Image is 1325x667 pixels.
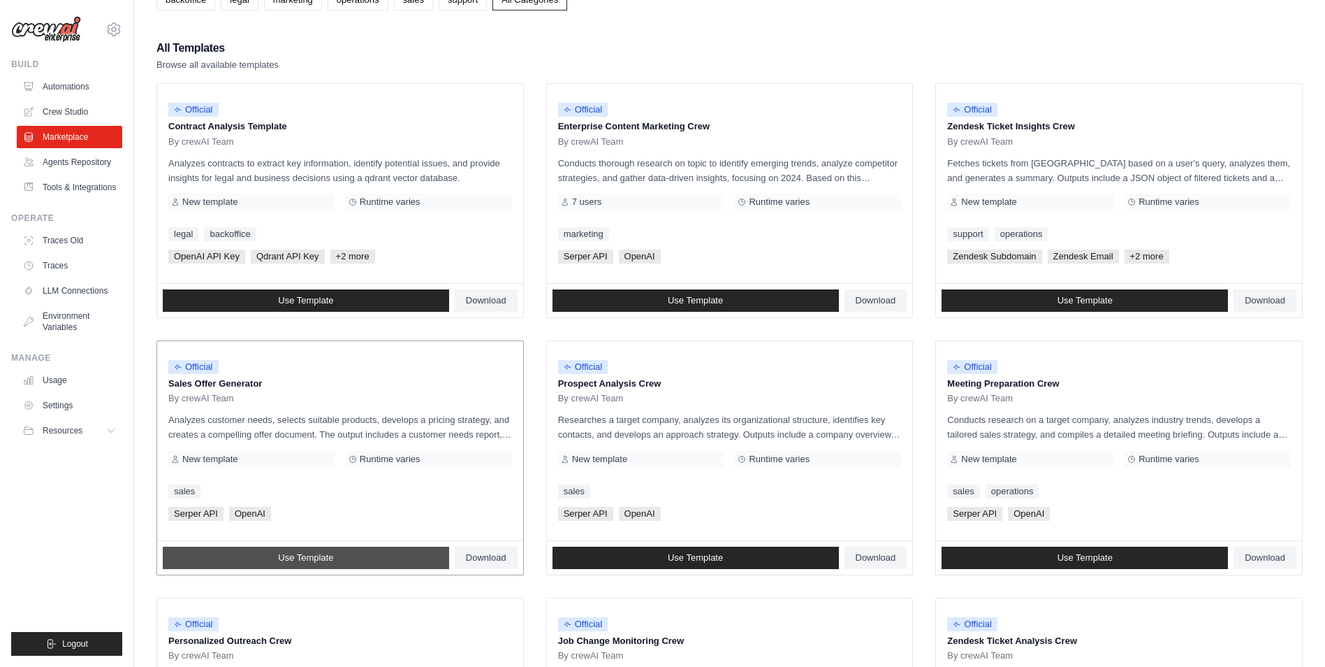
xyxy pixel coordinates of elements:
[17,229,122,252] a: Traces Old
[1057,295,1113,306] span: Use Template
[1008,507,1050,521] span: OpenAI
[168,360,219,374] span: Official
[986,485,1039,499] a: operations
[552,547,839,569] a: Use Template
[168,393,234,404] span: By crewAI Team
[947,650,1013,661] span: By crewAI Team
[229,507,271,521] span: OpenAI
[558,136,624,148] span: By crewAI Team
[182,196,237,208] span: New template
[961,454,1016,465] span: New template
[558,485,590,499] a: sales
[168,156,512,185] p: Analyzes contracts to extract key information, identify potential issues, and provide insights fo...
[947,413,1291,442] p: Conducts research on a target company, analyzes industry trends, develops a tailored sales strate...
[558,634,902,648] p: Job Change Monitoring Crew
[995,227,1048,241] a: operations
[619,250,661,264] span: OpenAI
[156,38,279,58] h2: All Templates
[17,280,122,302] a: LLM Connections
[552,289,839,312] a: Use Template
[947,634,1291,648] p: Zendesk Ticket Analysis Crew
[844,289,907,312] a: Download
[558,617,608,631] span: Official
[455,547,518,569] a: Download
[17,76,122,98] a: Automations
[558,120,902,134] p: Enterprise Content Marketing Crew
[251,250,325,264] span: Qdrant API Key
[558,507,613,521] span: Serper API
[17,176,122,199] a: Tools & Integrations
[204,227,256,241] a: backoffice
[668,295,723,306] span: Use Template
[455,289,518,312] a: Download
[558,250,613,264] span: Serper API
[844,547,907,569] a: Download
[947,156,1291,185] p: Fetches tickets from [GEOGRAPHIC_DATA] based on a user's query, analyzes them, and generates a su...
[749,454,810,465] span: Runtime varies
[1234,289,1296,312] a: Download
[947,136,1013,148] span: By crewAI Team
[11,213,122,224] div: Operate
[330,250,375,264] span: +2 more
[856,552,896,564] span: Download
[947,360,997,374] span: Official
[11,59,122,70] div: Build
[17,101,122,123] a: Crew Studio
[558,156,902,185] p: Conducts thorough research on topic to identify emerging trends, analyze competitor strategies, a...
[947,227,988,241] a: support
[558,393,624,404] span: By crewAI Team
[360,196,420,208] span: Runtime varies
[278,295,333,306] span: Use Template
[62,638,88,650] span: Logout
[942,547,1228,569] a: Use Template
[558,413,902,442] p: Researches a target company, analyzes its organizational structure, identifies key contacts, and ...
[17,394,122,417] a: Settings
[619,507,661,521] span: OpenAI
[558,103,608,117] span: Official
[1139,454,1199,465] span: Runtime varies
[1057,552,1113,564] span: Use Template
[278,552,333,564] span: Use Template
[17,305,122,338] a: Environment Variables
[182,454,237,465] span: New template
[1234,547,1296,569] a: Download
[168,634,512,648] p: Personalized Outreach Crew
[572,454,627,465] span: New template
[947,250,1041,264] span: Zendesk Subdomain
[11,16,81,43] img: Logo
[11,632,122,656] button: Logout
[947,377,1291,391] p: Meeting Preparation Crew
[558,650,624,661] span: By crewAI Team
[856,295,896,306] span: Download
[168,136,234,148] span: By crewAI Team
[17,254,122,277] a: Traces
[668,552,723,564] span: Use Template
[466,295,506,306] span: Download
[466,552,506,564] span: Download
[961,196,1016,208] span: New template
[163,289,449,312] a: Use Template
[168,485,200,499] a: sales
[168,617,219,631] span: Official
[947,103,997,117] span: Official
[1245,552,1285,564] span: Download
[558,377,902,391] p: Prospect Analysis Crew
[17,126,122,148] a: Marketplace
[11,352,122,364] div: Manage
[168,227,198,241] a: legal
[17,151,122,173] a: Agents Repository
[168,120,512,134] p: Contract Analysis Template
[947,485,979,499] a: sales
[947,617,997,631] span: Official
[168,103,219,117] span: Official
[947,507,1002,521] span: Serper API
[168,250,245,264] span: OpenAI API Key
[17,419,122,442] button: Resources
[572,196,602,208] span: 7 users
[1125,250,1169,264] span: +2 more
[168,650,234,661] span: By crewAI Team
[947,120,1291,134] p: Zendesk Ticket Insights Crew
[43,425,82,436] span: Resources
[17,369,122,392] a: Usage
[558,360,608,374] span: Official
